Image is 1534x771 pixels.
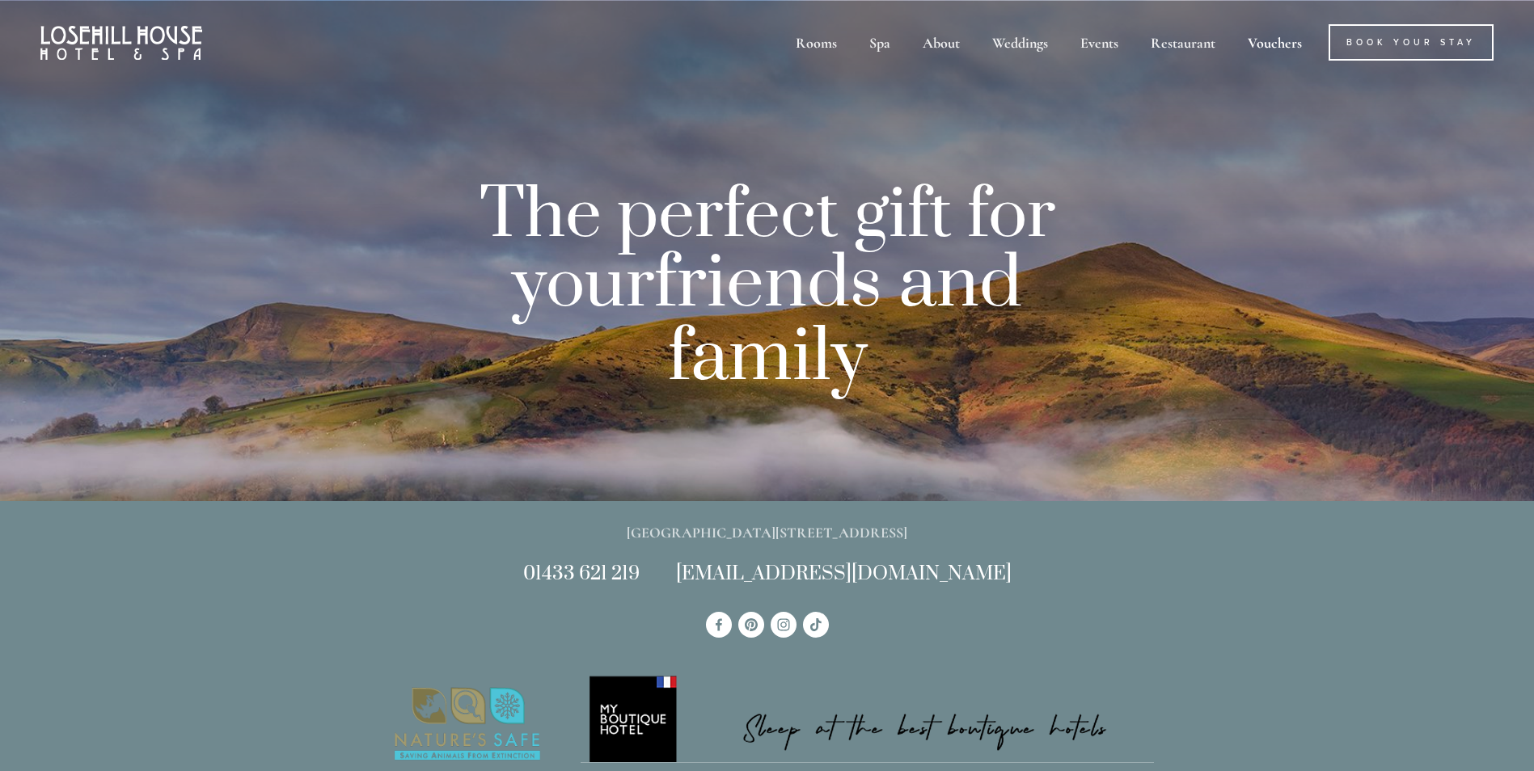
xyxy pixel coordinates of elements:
strong: friends and family [654,239,1022,403]
a: [EMAIL_ADDRESS][DOMAIN_NAME] [676,562,1012,586]
p: The perfect gift for your [407,183,1128,396]
p: [GEOGRAPHIC_DATA][STREET_ADDRESS] [381,520,1154,546]
a: 01433 621 219 [523,562,640,586]
div: About [908,24,974,61]
div: Weddings [978,24,1063,61]
img: Losehill House [40,26,202,60]
a: Vouchers [1233,24,1316,61]
a: Losehill House Hotel & Spa [706,612,732,638]
a: Book Your Stay [1329,24,1494,61]
a: TikTok [803,612,829,638]
a: Instagram [771,612,797,638]
a: My Boutique Hotel - Logo [581,673,1154,764]
img: My Boutique Hotel - Logo [581,673,1154,763]
div: Events [1066,24,1133,61]
div: Spa [855,24,905,61]
a: Pinterest [738,612,764,638]
div: Rooms [781,24,852,61]
div: Restaurant [1136,24,1230,61]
